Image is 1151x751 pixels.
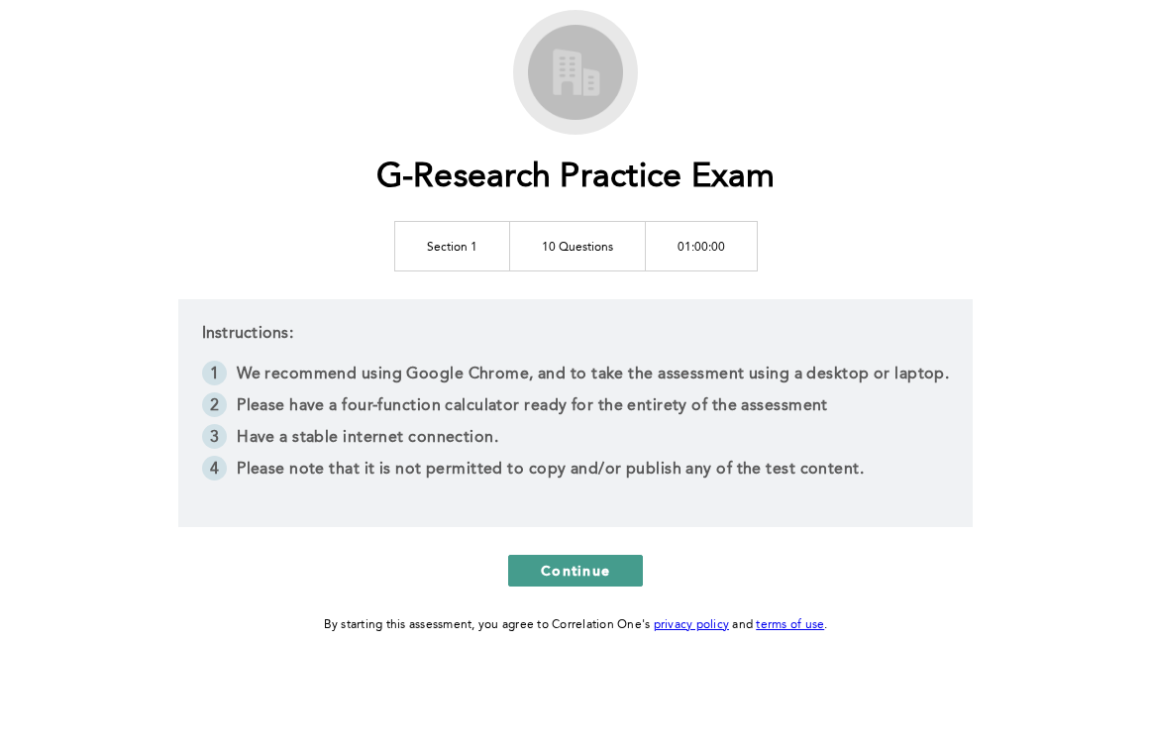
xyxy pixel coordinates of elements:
[324,614,828,636] div: By starting this assessment, you agree to Correlation One's and .
[202,361,950,392] li: We recommend using Google Chrome, and to take the assessment using a desktop or laptop.
[202,424,950,456] li: Have a stable internet connection.
[756,619,824,631] a: terms of use
[202,392,950,424] li: Please have a four-function calculator ready for the entirety of the assessment
[654,619,730,631] a: privacy policy
[178,299,974,527] div: Instructions:
[541,561,610,580] span: Continue
[509,221,645,270] td: 10 Questions
[508,555,643,587] button: Continue
[202,456,950,487] li: Please note that it is not permitted to copy and/or publish any of the test content.
[376,158,776,198] h1: G-Research Practice Exam
[645,221,757,270] td: 01:00:00
[521,18,630,127] img: G-Research
[394,221,509,270] td: Section 1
